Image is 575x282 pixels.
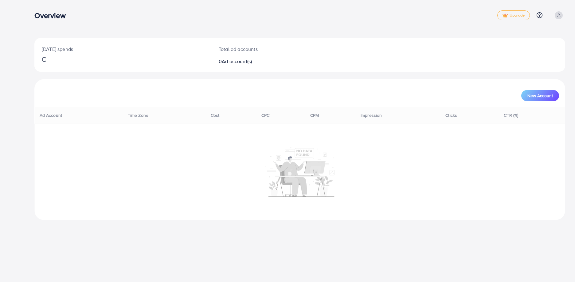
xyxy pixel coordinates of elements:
p: [DATE] spends [42,45,204,53]
a: tickUpgrade [497,10,530,20]
img: tick [503,13,508,18]
span: Upgrade [503,13,525,18]
h2: 0 [219,59,337,64]
span: Ad account(s) [222,58,252,65]
button: New Account [521,90,559,101]
p: Total ad accounts [219,45,337,53]
span: New Account [527,93,553,98]
h3: Overview [34,11,70,20]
